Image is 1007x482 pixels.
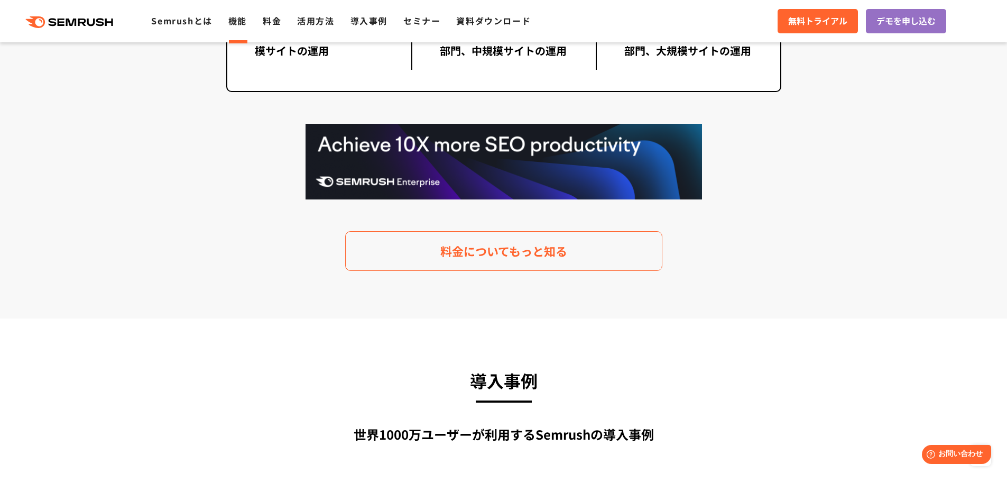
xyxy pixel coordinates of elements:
[624,27,753,70] div: 大手企業のマーケティング部門、大規模サイトの運用
[297,14,334,27] a: 活用方法
[778,9,858,33] a: 無料トライアル
[788,14,847,28] span: 無料トライアル
[403,14,440,27] a: セミナー
[440,27,568,70] div: 中小企業のマーケティング部門、中規模サイトの運用
[151,14,212,27] a: Semrushとは
[350,14,387,27] a: 導入事例
[866,9,946,33] a: デモを申し込む
[876,14,936,28] span: デモを申し込む
[345,231,662,271] a: 料金についてもっと知る
[255,27,384,70] div: 個人やフリーランス、小規模サイトの運用
[913,441,995,470] iframe: Help widget launcher
[228,14,247,27] a: 機能
[456,14,531,27] a: 資料ダウンロード
[226,425,781,444] div: 世界1000万ユーザーが利用する Semrushの導入事例
[263,14,281,27] a: 料金
[226,366,781,395] h3: 導入事例
[440,242,567,260] span: 料金についてもっと知る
